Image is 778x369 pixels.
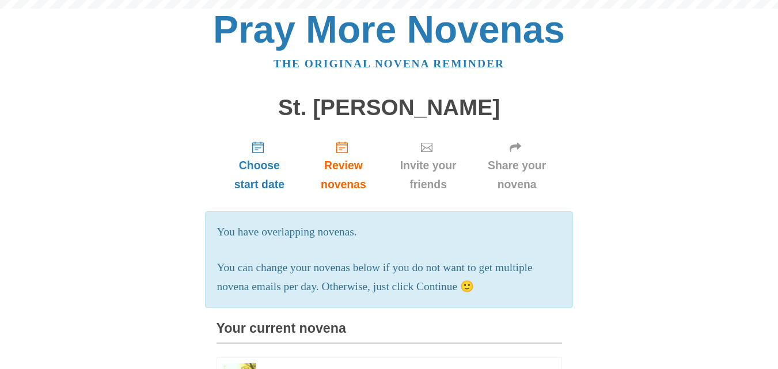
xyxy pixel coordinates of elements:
[217,96,562,120] h1: St. [PERSON_NAME]
[217,258,561,296] p: You can change your novenas below if you do not want to get multiple novena emails per day. Other...
[274,58,504,70] a: The original novena reminder
[213,8,565,51] a: Pray More Novenas
[314,156,373,194] span: Review novenas
[217,223,561,242] p: You have overlapping novenas.
[217,321,562,344] h3: Your current novena
[302,131,384,200] a: Review novenas
[385,131,472,200] a: Invite your friends
[396,156,461,194] span: Invite your friends
[217,131,303,200] a: Choose start date
[228,156,291,194] span: Choose start date
[484,156,551,194] span: Share your novena
[472,131,562,200] a: Share your novena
